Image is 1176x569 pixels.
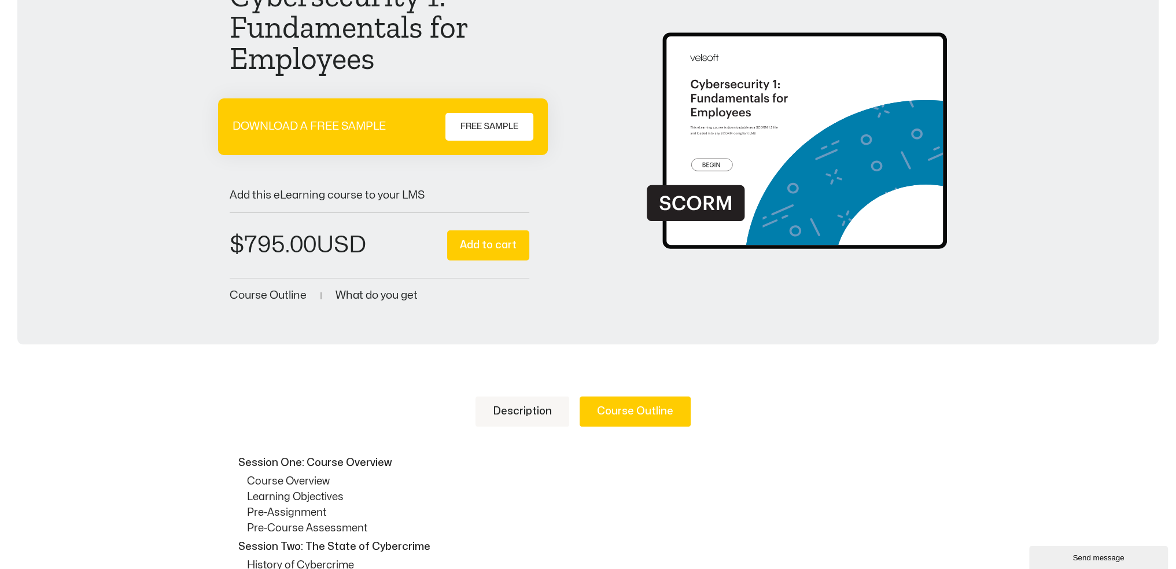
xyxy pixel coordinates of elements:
p: Session One: Course Overview [238,455,944,471]
p: Course Overview [247,473,947,489]
a: FREE SAMPLE [445,113,533,141]
p: Add this eLearning course to your LMS [230,190,529,201]
iframe: chat widget [1029,544,1170,569]
span: FREE SAMPLE [460,120,518,134]
span: $ [230,234,244,256]
a: Course Outline [230,290,307,301]
bdi: 795.00 [230,234,316,256]
a: Course Outline [580,397,691,427]
a: Description [475,397,569,427]
p: DOWNLOAD A FREE SAMPLE [233,121,386,132]
p: Learning Objectives [247,489,947,505]
button: Add to cart [447,230,529,261]
a: What do you get [336,290,418,301]
p: Pre-Assignment [247,505,947,520]
p: Pre-Course Assessment [247,520,947,536]
p: Session Two: The State of Cybercrime [238,539,944,555]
